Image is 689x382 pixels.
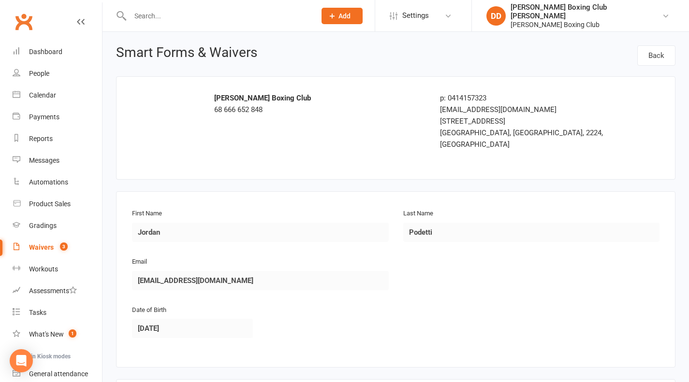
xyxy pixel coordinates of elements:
[440,127,606,150] div: [GEOGRAPHIC_DATA], [GEOGRAPHIC_DATA], 2224, [GEOGRAPHIC_DATA]
[13,215,102,237] a: Gradings
[10,349,33,372] div: Open Intercom Messenger
[29,265,58,273] div: Workouts
[486,6,506,26] div: DD
[338,12,351,20] span: Add
[13,193,102,215] a: Product Sales
[511,3,662,20] div: [PERSON_NAME] Boxing Club [PERSON_NAME]
[13,41,102,63] a: Dashboard
[29,156,59,164] div: Messages
[29,309,46,316] div: Tasks
[127,9,309,23] input: Search...
[402,5,429,27] span: Settings
[440,104,606,115] div: [EMAIL_ADDRESS][DOMAIN_NAME]
[322,8,363,24] button: Add
[132,209,162,219] label: First Name
[12,10,36,34] a: Clubworx
[132,257,147,267] label: Email
[403,209,433,219] label: Last Name
[29,287,77,295] div: Assessments
[29,113,59,121] div: Payments
[13,85,102,106] a: Calendar
[29,243,54,251] div: Waivers
[214,92,425,115] div: 68 666 652 848
[637,45,675,66] a: Back
[13,237,102,258] a: Waivers 3
[29,330,64,338] div: What's New
[13,150,102,171] a: Messages
[13,171,102,193] a: Automations
[13,258,102,280] a: Workouts
[69,329,76,338] span: 1
[60,242,68,251] span: 3
[13,324,102,345] a: What's New1
[440,115,606,127] div: [STREET_ADDRESS]
[29,370,88,378] div: General attendance
[29,48,62,56] div: Dashboard
[116,45,257,63] h1: Smart Forms & Waivers
[29,200,71,208] div: Product Sales
[29,222,57,229] div: Gradings
[511,20,662,29] div: [PERSON_NAME] Boxing Club
[29,178,68,186] div: Automations
[29,91,56,99] div: Calendar
[13,280,102,302] a: Assessments
[29,70,49,77] div: People
[13,302,102,324] a: Tasks
[440,92,606,104] div: p: 0414157323
[13,63,102,85] a: People
[132,305,166,315] label: Date of Birth
[214,94,311,102] strong: [PERSON_NAME] Boxing Club
[13,128,102,150] a: Reports
[29,135,53,142] div: Reports
[13,106,102,128] a: Payments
